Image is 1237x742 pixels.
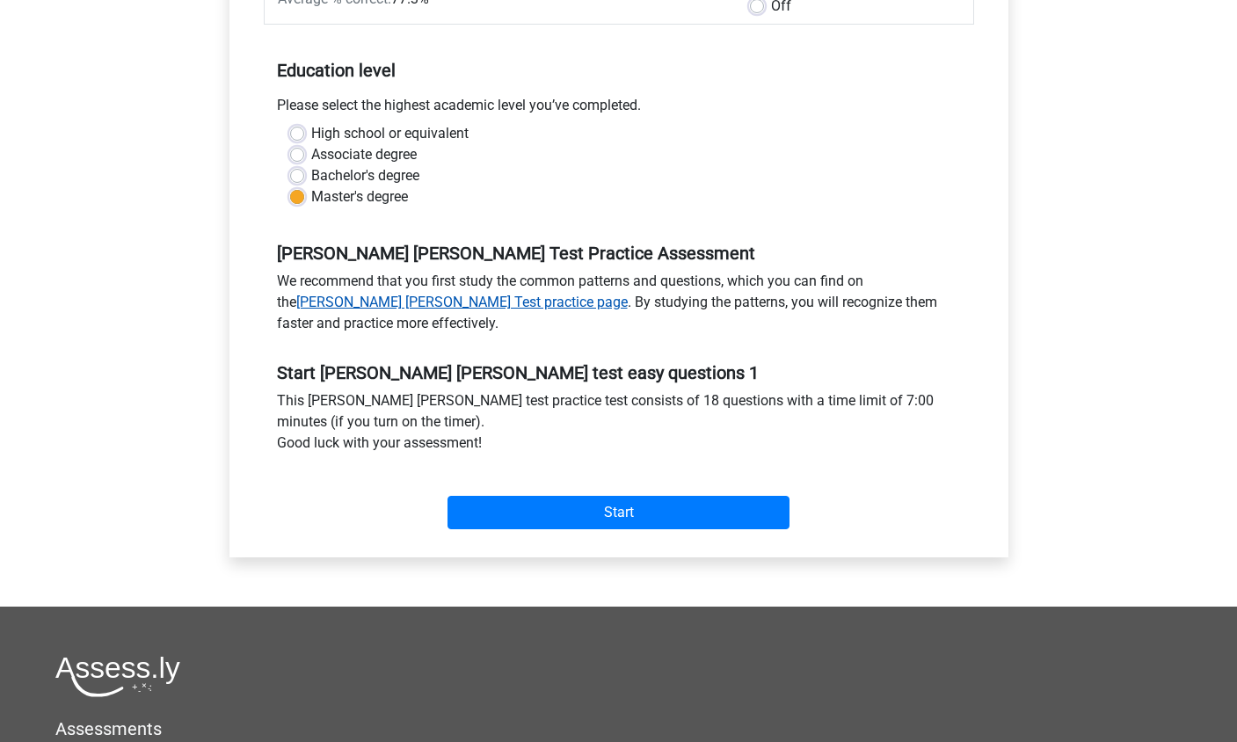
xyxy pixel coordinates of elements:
[296,294,628,310] a: [PERSON_NAME] [PERSON_NAME] Test practice page
[277,362,961,383] h5: Start [PERSON_NAME] [PERSON_NAME] test easy questions 1
[448,496,789,529] input: Start
[55,718,1182,739] h5: Assessments
[264,95,974,123] div: Please select the highest academic level you’ve completed.
[264,390,974,461] div: This [PERSON_NAME] [PERSON_NAME] test practice test consists of 18 questions with a time limit of...
[311,186,408,207] label: Master's degree
[264,271,974,341] div: We recommend that you first study the common patterns and questions, which you can find on the . ...
[277,53,961,88] h5: Education level
[277,243,961,264] h5: [PERSON_NAME] [PERSON_NAME] Test Practice Assessment
[55,656,180,697] img: Assessly logo
[311,123,469,144] label: High school or equivalent
[311,165,419,186] label: Bachelor's degree
[311,144,417,165] label: Associate degree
